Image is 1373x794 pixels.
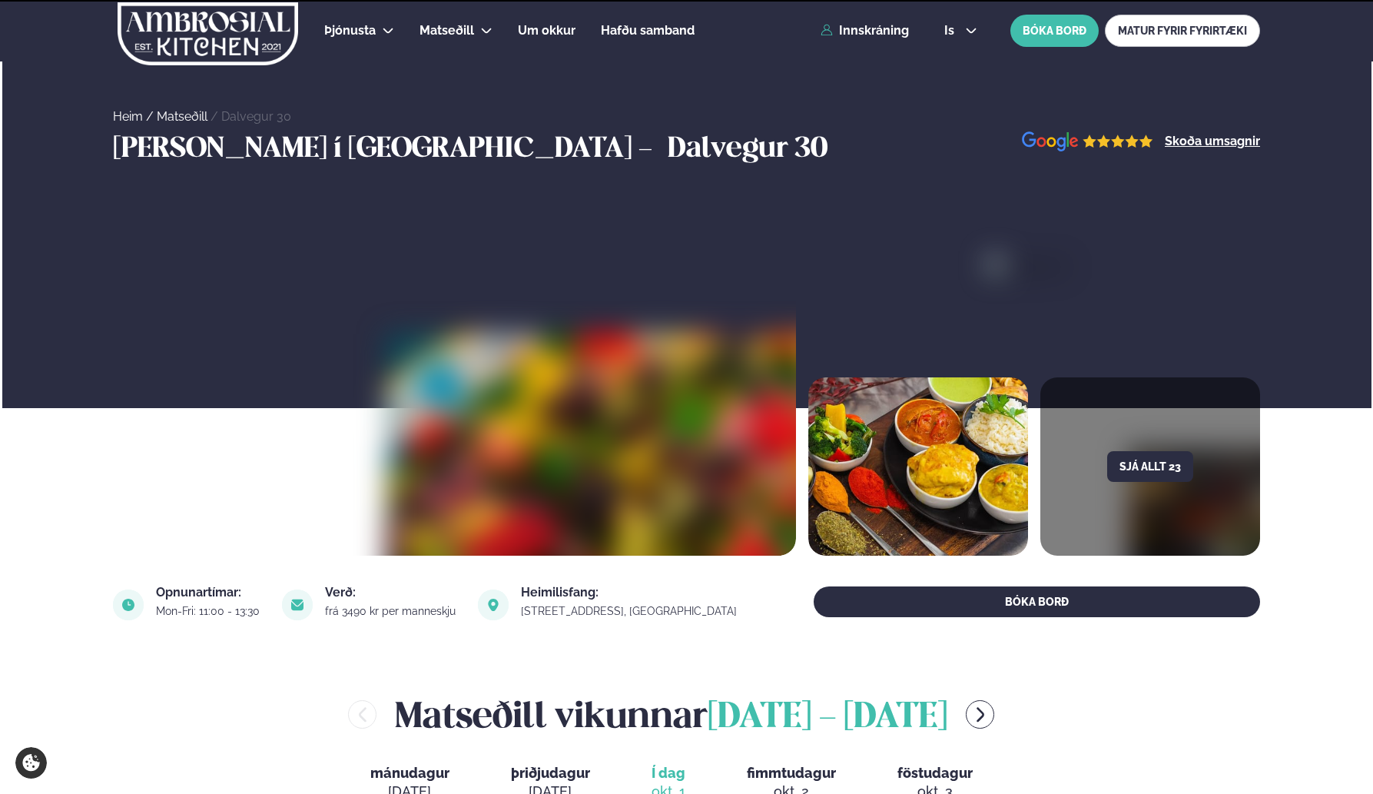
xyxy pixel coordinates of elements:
[668,131,827,168] h3: Dalvegur 30
[1107,451,1193,482] button: Sjá allt 23
[420,23,474,38] span: Matseðill
[652,764,685,782] span: Í dag
[221,109,291,124] a: Dalvegur 30
[157,109,207,124] a: Matseðill
[478,590,509,620] img: image alt
[324,22,376,40] a: Þjónusta
[1022,131,1153,152] img: image alt
[370,765,449,781] span: mánudagur
[1010,15,1099,47] button: BÓKA BORÐ
[601,23,695,38] span: Hafðu samband
[156,586,264,599] div: Opnunartímar:
[511,765,590,781] span: þriðjudagur
[708,701,947,735] span: [DATE] - [DATE]
[966,700,994,729] button: menu-btn-right
[325,586,459,599] div: Verð:
[814,586,1260,617] button: BÓKA BORÐ
[348,700,376,729] button: menu-btn-left
[808,377,1028,556] img: image alt
[324,23,376,38] span: Þjónusta
[821,24,909,38] a: Innskráning
[15,747,47,779] a: Cookie settings
[747,765,836,781] span: fimmtudagur
[601,22,695,40] a: Hafðu samband
[932,25,990,37] button: is
[897,765,973,781] span: föstudagur
[146,109,157,124] span: /
[386,334,1206,777] img: image alt
[282,590,313,620] img: image alt
[113,109,143,124] a: Heim
[113,131,660,168] h3: [PERSON_NAME] í [GEOGRAPHIC_DATA] -
[156,605,264,617] div: Mon-Fri: 11:00 - 13:30
[944,25,959,37] span: is
[325,605,459,617] div: frá 3490 kr per manneskju
[116,2,300,65] img: logo
[113,590,144,620] img: image alt
[518,22,575,40] a: Um okkur
[395,689,947,739] h2: Matseðill vikunnar
[521,586,741,599] div: Heimilisfang:
[521,602,741,620] a: link
[1165,135,1260,148] a: Skoða umsagnir
[211,109,221,124] span: /
[420,22,474,40] a: Matseðill
[518,23,575,38] span: Um okkur
[1105,15,1260,47] a: MATUR FYRIR FYRIRTÆKI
